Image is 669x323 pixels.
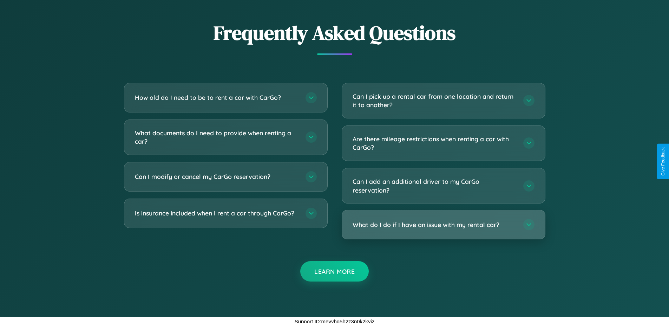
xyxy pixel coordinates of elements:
h3: Can I modify or cancel my CarGo reservation? [135,172,299,181]
h3: What documents do I need to provide when renting a car? [135,129,299,146]
button: Learn More [300,261,369,282]
h3: Can I add an additional driver to my CarGo reservation? [353,177,516,194]
h3: Can I pick up a rental car from one location and return it to another? [353,92,516,109]
h3: Is insurance included when I rent a car through CarGo? [135,209,299,218]
h3: Are there mileage restrictions when renting a car with CarGo? [353,135,516,152]
h3: What do I do if I have an issue with my rental car? [353,220,516,229]
h3: How old do I need to be to rent a car with CarGo? [135,93,299,102]
div: Give Feedback [661,147,665,176]
h2: Frequently Asked Questions [124,19,545,46]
